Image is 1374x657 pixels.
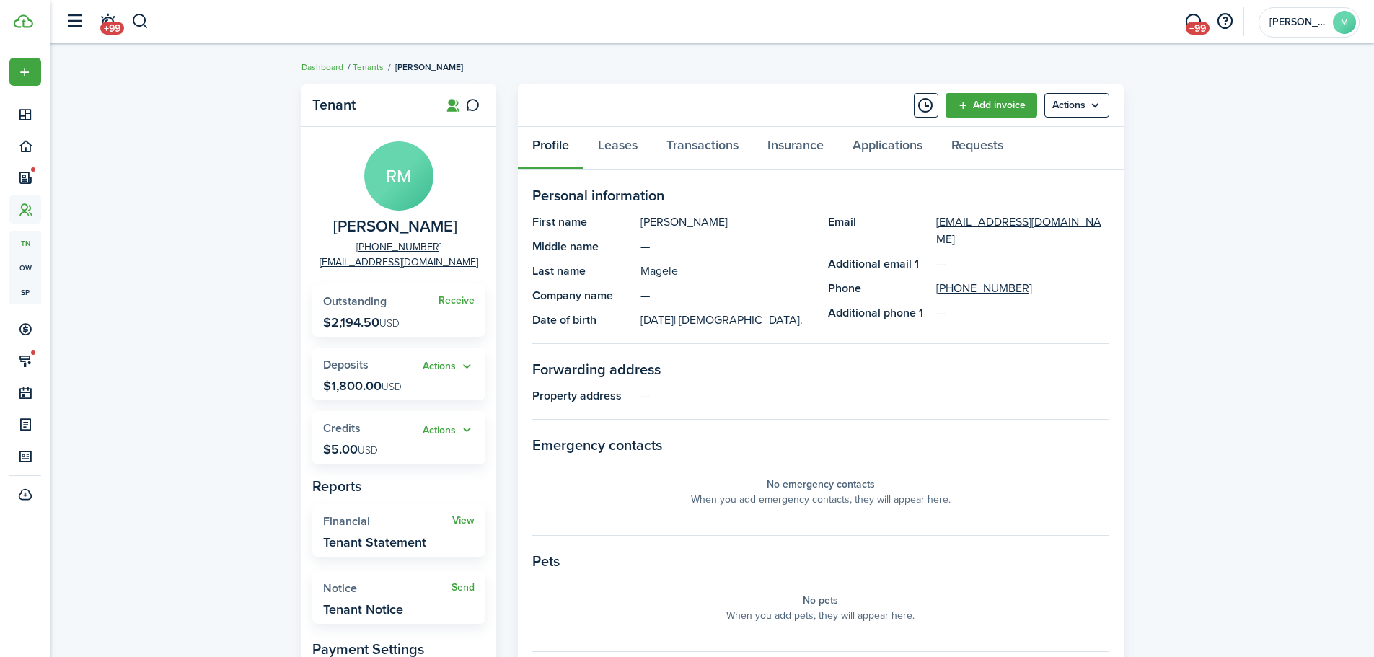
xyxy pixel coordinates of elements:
[532,387,633,405] panel-main-title: Property address
[1333,11,1356,34] avatar-text: M
[312,97,428,113] panel-main-title: Tenant
[936,280,1032,297] a: [PHONE_NUMBER]
[640,263,814,280] panel-main-description: Magele
[323,379,402,393] p: $1,800.00
[583,127,652,170] a: Leases
[353,61,384,74] a: Tenants
[640,387,1109,405] panel-main-description: —
[320,255,478,270] a: [EMAIL_ADDRESS][DOMAIN_NAME]
[9,58,41,86] button: Open menu
[358,443,378,458] span: USD
[364,141,433,211] avatar-text: RM
[323,515,452,528] widget-stats-title: Financial
[726,608,915,623] panel-main-placeholder-description: When you add pets, they will appear here.
[323,293,387,309] span: Outstanding
[674,312,803,328] span: | [DEMOGRAPHIC_DATA].
[423,358,475,375] button: Open menu
[532,287,633,304] panel-main-title: Company name
[323,602,403,617] widget-stats-description: Tenant Notice
[323,315,400,330] p: $2,194.50
[61,8,88,35] button: Open sidebar
[323,442,378,457] p: $5.00
[1186,22,1210,35] span: +99
[439,295,475,307] a: Receive
[532,238,633,255] panel-main-title: Middle name
[532,185,1109,206] panel-main-section-title: Personal information
[379,316,400,331] span: USD
[1269,17,1327,27] span: Monica
[1044,93,1109,118] button: Open menu
[753,127,838,170] a: Insurance
[946,93,1037,118] a: Add invoice
[532,263,633,280] panel-main-title: Last name
[452,582,475,594] a: Send
[9,231,41,255] a: tn
[323,420,361,436] span: Credits
[914,93,938,118] button: Timeline
[1044,93,1109,118] menu-btn: Actions
[838,127,937,170] a: Applications
[691,492,951,507] panel-main-placeholder-description: When you add emergency contacts, they will appear here.
[652,127,753,170] a: Transactions
[9,255,41,280] a: ow
[532,550,1109,572] panel-main-section-title: Pets
[452,515,475,526] a: View
[94,4,121,40] a: Notifications
[9,280,41,304] a: sp
[803,593,838,608] panel-main-placeholder-title: No pets
[937,127,1018,170] a: Requests
[640,287,814,304] panel-main-description: —
[323,356,369,373] span: Deposits
[323,535,426,550] widget-stats-description: Tenant Statement
[301,61,343,74] a: Dashboard
[828,280,929,297] panel-main-title: Phone
[936,213,1109,248] a: [EMAIL_ADDRESS][DOMAIN_NAME]
[382,379,402,394] span: USD
[532,213,633,231] panel-main-title: First name
[532,358,1109,380] panel-main-section-title: Forwarding address
[131,9,149,34] button: Search
[828,304,929,322] panel-main-title: Additional phone 1
[356,239,441,255] a: [PHONE_NUMBER]
[423,422,475,438] button: Actions
[828,255,929,273] panel-main-title: Additional email 1
[323,582,452,595] widget-stats-title: Notice
[333,218,457,236] span: Rolando Magele
[1179,4,1207,40] a: Messaging
[395,61,463,74] span: [PERSON_NAME]
[1212,9,1237,34] button: Open resource center
[828,213,929,248] panel-main-title: Email
[312,475,485,497] panel-main-subtitle: Reports
[100,22,124,35] span: +99
[640,213,814,231] panel-main-description: [PERSON_NAME]
[640,312,814,329] panel-main-description: [DATE]
[532,312,633,329] panel-main-title: Date of birth
[640,238,814,255] panel-main-description: —
[14,14,33,28] img: TenantCloud
[767,477,875,492] panel-main-placeholder-title: No emergency contacts
[423,422,475,438] button: Open menu
[423,358,475,375] button: Actions
[532,434,1109,456] panel-main-section-title: Emergency contacts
